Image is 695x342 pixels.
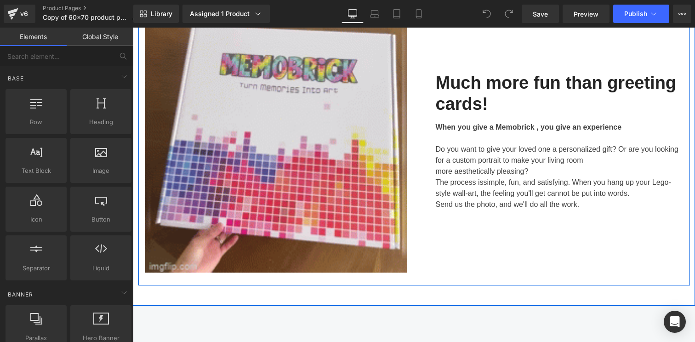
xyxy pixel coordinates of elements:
[342,5,364,23] a: Desktop
[18,8,30,20] div: v6
[7,74,25,83] span: Base
[673,5,691,23] button: More
[73,166,129,176] span: Image
[67,28,133,46] a: Global Style
[43,14,128,21] span: Copy of 60x70 product page
[303,151,538,170] span: simple, fun, and satisfying. When you hang up your Lego-style wall-art, the feeling you'll get ca...
[303,116,550,138] p: Do you want to give your loved one a personalized gift? Or are you looking for a custom portrait ...
[4,5,35,23] a: v6
[190,9,262,18] div: Assigned 1 Product
[574,9,598,19] span: Preview
[613,5,669,23] button: Publish
[8,215,64,224] span: Icon
[133,5,179,23] a: New Library
[500,5,518,23] button: Redo
[664,311,686,333] div: Open Intercom Messenger
[533,9,548,19] span: Save
[563,5,610,23] a: Preview
[8,117,64,127] span: Row
[303,138,550,149] p: more aesthetically pleasing?
[43,5,146,12] a: Product Pages
[73,117,129,127] span: Heading
[7,290,34,299] span: Banner
[478,5,496,23] button: Undo
[73,263,129,273] span: Liquid
[8,166,64,176] span: Text Block
[151,10,172,18] span: Library
[73,215,129,224] span: Button
[364,5,386,23] a: Laptop
[303,149,550,171] p: The process is
[408,5,430,23] a: Mobile
[624,10,647,17] span: Publish
[303,96,489,103] strong: When you give a Memobrick , you give an experience
[386,5,408,23] a: Tablet
[303,171,550,182] p: Send us the photo, and we'll do all the work.
[8,263,64,273] span: Separator
[303,46,544,86] b: Much more fun than greeting cards!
